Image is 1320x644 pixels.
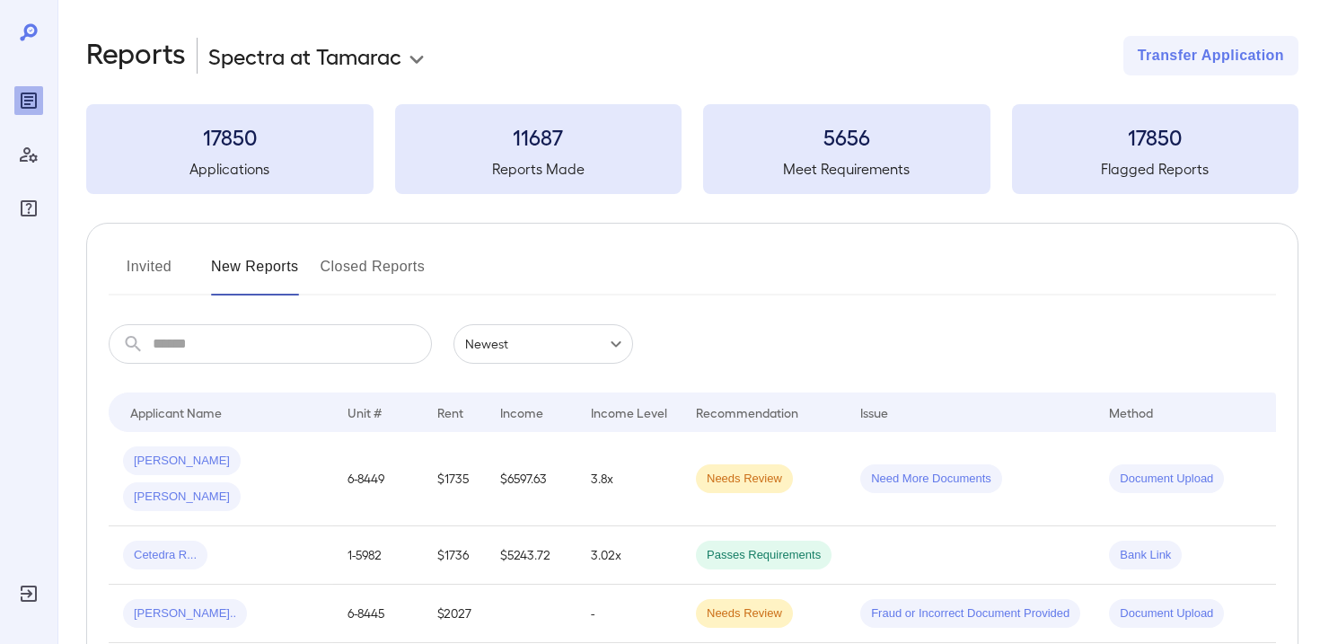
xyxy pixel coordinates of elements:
[123,547,207,564] span: Cetedra R...
[453,324,633,364] div: Newest
[860,401,889,423] div: Issue
[208,41,401,70] p: Spectra at Tamarac
[423,432,486,526] td: $1735
[437,401,466,423] div: Rent
[333,526,423,585] td: 1-5982
[1012,158,1299,180] h5: Flagged Reports
[14,140,43,169] div: Manage Users
[1123,36,1298,75] button: Transfer Application
[576,432,682,526] td: 3.8x
[1109,547,1182,564] span: Bank Link
[86,122,374,151] h3: 17850
[333,432,423,526] td: 6-8449
[123,453,241,470] span: [PERSON_NAME]
[423,526,486,585] td: $1736
[576,585,682,643] td: -
[109,252,189,296] button: Invited
[14,579,43,608] div: Log Out
[123,605,247,622] span: [PERSON_NAME]..
[86,104,1298,194] summary: 17850Applications11687Reports Made5656Meet Requirements17850Flagged Reports
[696,547,832,564] span: Passes Requirements
[333,585,423,643] td: 6-8445
[423,585,486,643] td: $2027
[395,158,682,180] h5: Reports Made
[576,526,682,585] td: 3.02x
[14,86,43,115] div: Reports
[1109,605,1224,622] span: Document Upload
[395,122,682,151] h3: 11687
[696,605,793,622] span: Needs Review
[703,158,990,180] h5: Meet Requirements
[321,252,426,296] button: Closed Reports
[211,252,299,296] button: New Reports
[486,432,576,526] td: $6597.63
[696,401,798,423] div: Recommendation
[348,401,382,423] div: Unit #
[860,605,1080,622] span: Fraud or Incorrect Document Provided
[860,471,1002,488] span: Need More Documents
[500,401,543,423] div: Income
[696,471,793,488] span: Needs Review
[14,194,43,223] div: FAQ
[123,489,241,506] span: [PERSON_NAME]
[591,401,667,423] div: Income Level
[1012,122,1299,151] h3: 17850
[86,36,186,75] h2: Reports
[86,158,374,180] h5: Applications
[703,122,990,151] h3: 5656
[1109,471,1224,488] span: Document Upload
[1109,401,1153,423] div: Method
[486,526,576,585] td: $5243.72
[130,401,222,423] div: Applicant Name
